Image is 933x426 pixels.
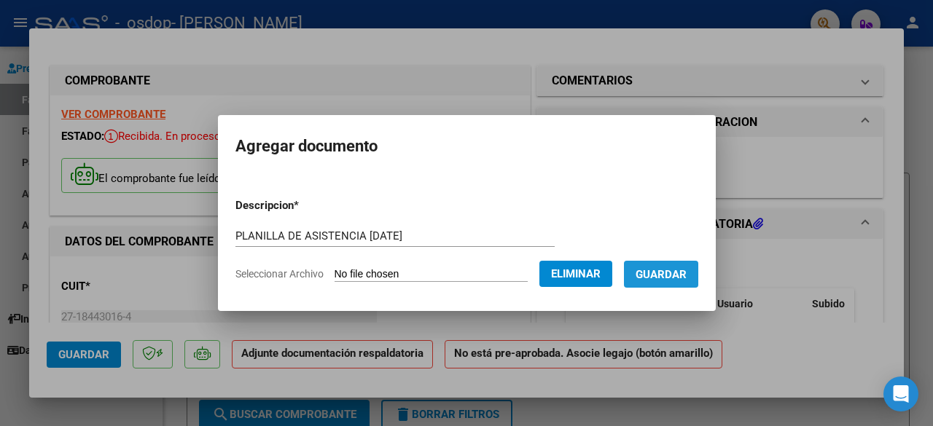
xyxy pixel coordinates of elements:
[624,261,698,288] button: Guardar
[235,197,375,214] p: Descripcion
[235,133,698,160] h2: Agregar documento
[539,261,612,287] button: Eliminar
[883,376,918,411] div: Open Intercom Messenger
[551,267,601,280] span: Eliminar
[235,268,324,280] span: Seleccionar Archivo
[636,268,687,281] span: Guardar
